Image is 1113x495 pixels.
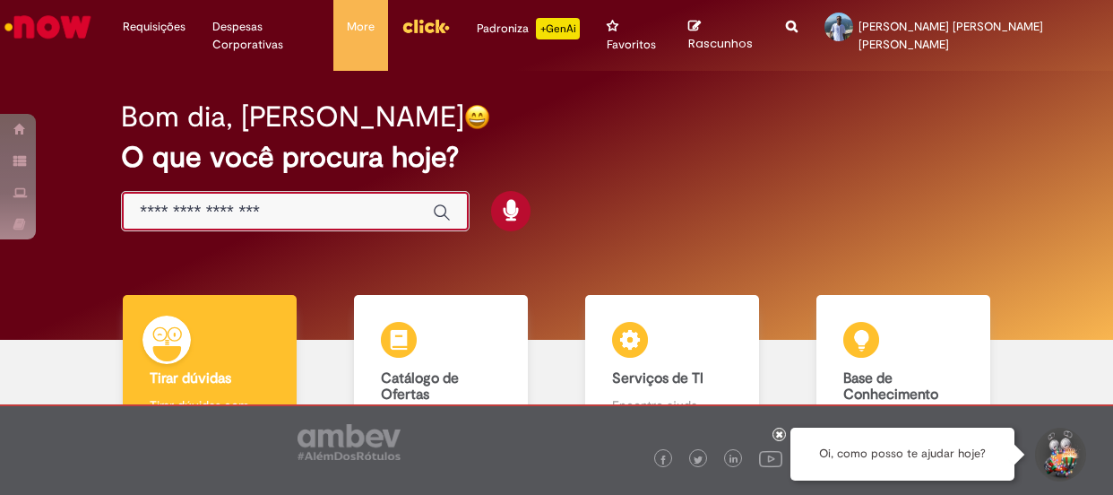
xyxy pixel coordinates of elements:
p: Encontre ajuda [612,396,731,414]
b: Tirar dúvidas [150,369,231,387]
img: logo_footer_linkedin.png [729,455,738,465]
div: Padroniza [477,18,580,39]
span: Requisições [123,18,185,36]
span: Favoritos [607,36,656,54]
img: logo_footer_facebook.png [659,456,668,465]
img: logo_footer_ambev_rotulo_gray.png [298,424,401,460]
p: Tirar dúvidas com Lupi Assist e Gen Ai [150,396,269,432]
a: Serviços de TI Encontre ajuda [556,295,788,450]
img: logo_footer_youtube.png [759,447,782,470]
span: Despesas Corporativas [212,18,320,54]
a: Tirar dúvidas Tirar dúvidas com Lupi Assist e Gen Ai [94,295,325,450]
img: logo_footer_twitter.png [694,456,703,465]
h2: Bom dia, [PERSON_NAME] [121,101,464,133]
b: Catálogo de Ofertas [381,369,459,404]
a: Rascunhos [688,19,759,52]
span: Rascunhos [688,35,753,52]
a: Base de Conhecimento Consulte e aprenda [788,295,1019,450]
h2: O que você procura hoje? [121,142,991,173]
img: ServiceNow [2,9,94,45]
button: Iniciar Conversa de Suporte [1032,428,1086,482]
div: Oi, como posso te ajudar hoje? [790,428,1014,481]
a: Catálogo de Ofertas Abra uma solicitação [325,295,556,450]
img: click_logo_yellow_360x200.png [401,13,450,39]
b: Base de Conhecimento [843,369,938,404]
span: [PERSON_NAME] [PERSON_NAME] [PERSON_NAME] [858,19,1043,52]
b: Serviços de TI [612,369,703,387]
span: More [347,18,375,36]
p: +GenAi [536,18,580,39]
img: happy-face.png [464,104,490,130]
